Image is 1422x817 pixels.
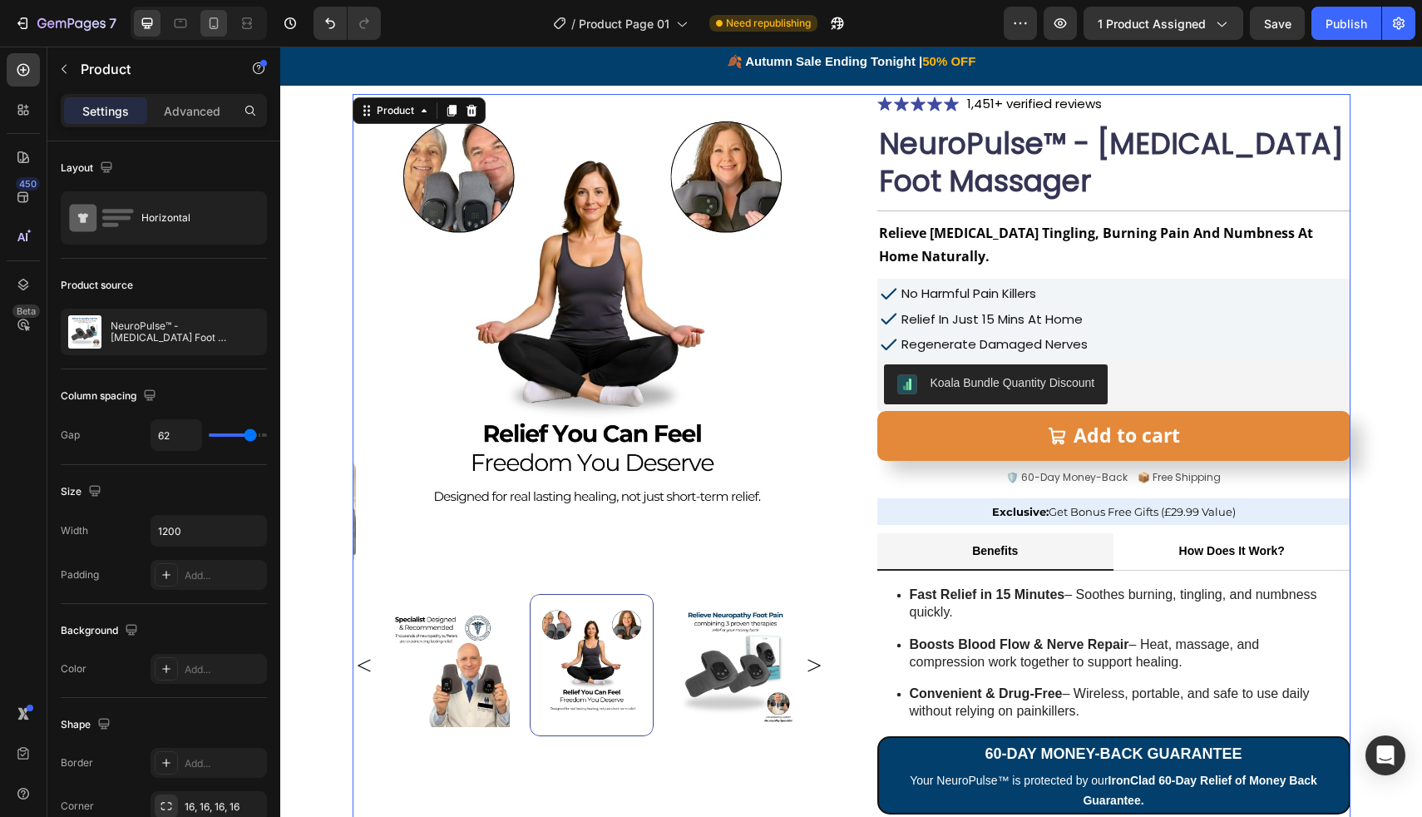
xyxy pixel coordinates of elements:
[81,59,222,79] p: Product
[61,428,80,443] div: Gap
[1311,7,1381,40] button: Publish
[793,377,900,402] div: Add to cart
[1326,15,1367,32] div: Publish
[726,16,811,31] span: Need republishing
[1365,735,1405,775] div: Open Intercom Messenger
[82,102,129,120] p: Settings
[704,699,961,715] span: 60-day Money-Back Guarantee
[899,498,1005,511] span: How Does It Work?
[61,385,160,408] div: Column spacing
[164,102,220,120] p: Advanced
[61,567,99,582] div: Padding
[12,305,40,318] div: Beta
[1098,15,1206,32] span: 1 product assigned
[280,47,1422,817] iframe: Design area
[630,590,1054,625] p: – Heat, massage, and compression work together to support healing.
[650,328,815,345] div: Koala Bundle Quantity Discount
[314,7,381,40] div: Undo/Redo
[621,238,756,255] span: No Harmful Pain Killers
[61,481,105,503] div: Size
[1264,17,1291,31] span: Save
[111,320,259,344] p: NeuroPulse™ - [MEDICAL_DATA] Foot Massager
[599,177,1033,220] strong: Relieve [MEDICAL_DATA] Tingling, Burning Pain And Numbness At Home Naturally.
[61,278,133,293] div: Product source
[687,48,822,66] span: 1,451+ verified reviews
[617,328,637,348] img: COGWoM-s-4MDEAE=.png
[7,7,124,40] button: 7
[726,423,941,438] span: 🛡️ 60-Day Money-Back 📦 Free Shipping
[16,177,40,191] div: 450
[61,523,88,538] div: Width
[692,498,738,511] span: Benefits
[185,756,263,771] div: Add...
[1084,7,1243,40] button: 1 product assigned
[68,315,101,349] img: product feature img
[61,620,141,642] div: Background
[630,727,1037,760] span: Your NeuroPulse™ is protected by our
[597,364,1070,414] button: Add to cart
[630,640,783,654] strong: Convenient & Drug-Free
[185,568,263,583] div: Add...
[597,77,1070,156] h1: NeuroPulse™ - [MEDICAL_DATA] Foot Massager
[621,289,807,306] span: Regenerate Damaged Nerves
[630,541,785,555] strong: Fast Relief in 15 Minutes
[712,458,768,472] strong: Exclusive:
[523,609,543,629] button: Carousel Next Arrow
[185,662,263,677] div: Add...
[151,420,201,450] input: Auto
[630,591,849,605] strong: Boosts Blood Flow & Nerve Repair
[185,800,263,815] div: 16, 16, 16, 16
[61,714,114,736] div: Shape
[802,727,1036,760] strong: IronClad 60-Day Relief of Money Back Guarantee.
[141,199,243,237] div: Horizontal
[61,755,93,770] div: Border
[61,661,86,676] div: Color
[61,157,116,180] div: Layout
[571,15,575,32] span: /
[93,57,137,72] div: Product
[712,458,955,472] span: Get Bonus Free Gifts (£29.99 Value)
[604,318,828,358] button: Koala Bundle Quantity Discount
[109,13,116,33] p: 7
[621,264,802,281] span: Relief In Just 15 Mins At Home
[630,639,1054,674] p: – Wireless, portable, and safe to use daily without relying on painkillers.
[1250,7,1305,40] button: Save
[61,799,94,814] div: Corner
[579,15,669,32] span: Product Page 01
[630,540,1054,575] p: – Soothes burning, tingling, and numbness quickly.
[151,516,266,546] input: Auto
